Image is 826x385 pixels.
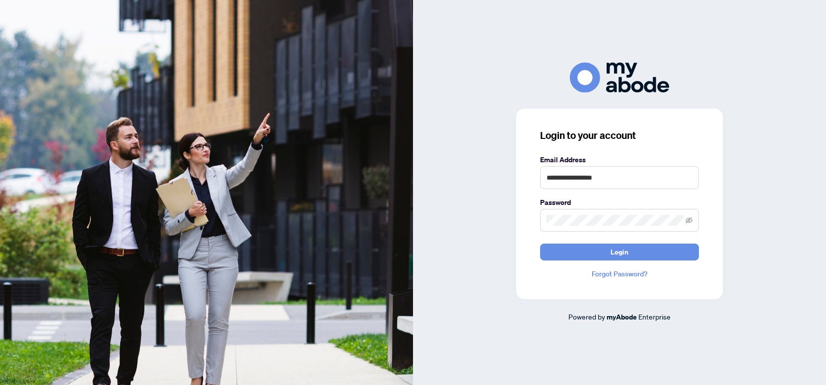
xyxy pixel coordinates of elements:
span: eye-invisible [686,217,692,224]
label: Password [540,197,699,208]
a: Forgot Password? [540,268,699,279]
h3: Login to your account [540,128,699,142]
span: Login [611,244,628,260]
a: myAbode [607,312,637,322]
img: ma-logo [570,63,669,93]
label: Email Address [540,154,699,165]
span: Enterprise [638,312,671,321]
button: Login [540,244,699,260]
span: Powered by [568,312,605,321]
